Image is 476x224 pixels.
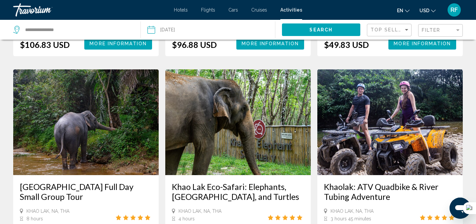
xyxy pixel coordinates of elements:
img: 27.jpg [13,69,159,175]
button: More Information [84,37,152,50]
span: 3 hours 45 minutes [331,216,371,221]
button: User Menu [446,3,463,17]
span: en [397,8,403,13]
a: Activities [280,7,302,13]
a: Travorium [13,3,167,17]
a: Khao Lak Eco-Safari: Elephants, [GEOGRAPHIC_DATA], and Turtles [172,182,304,202]
span: 4 hours [178,216,195,221]
button: Change currency [419,6,436,15]
span: Khao Lak, NA, THA [178,208,221,214]
span: More Information [394,41,451,46]
span: Filter [422,27,441,33]
span: USD [419,8,429,13]
span: Khao Lak, NA, THA [26,208,69,214]
span: Khao Lak, NA, THA [331,208,374,214]
button: Date: Sep 14, 2025 [147,20,275,40]
mat-select: Sort by [371,27,410,33]
div: $49.83 USD [324,40,369,50]
div: $106.83 USD [20,40,70,50]
span: More Information [242,41,299,46]
span: Search [309,27,333,33]
a: Hotels [174,7,188,13]
span: RF [451,7,458,13]
button: Search [282,23,361,36]
a: Flights [201,7,215,13]
a: Cruises [251,7,267,13]
button: Change language [397,6,410,15]
a: [GEOGRAPHIC_DATA] Full Day Small Group Tour [20,182,152,202]
img: 5e.jpg [317,69,463,175]
span: Top Sellers [371,27,409,32]
span: 8 hours [26,216,43,221]
button: Filter [418,24,463,37]
div: $96.88 USD [172,40,217,50]
button: More Information [236,37,304,50]
span: More Information [90,41,147,46]
iframe: Button to launch messaging window [450,198,471,219]
button: More Information [388,37,456,50]
img: aa.jpg [165,69,311,175]
a: Khaolak: ATV Quadbike & River Tubing Adventure [324,182,456,202]
a: Cars [228,7,238,13]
